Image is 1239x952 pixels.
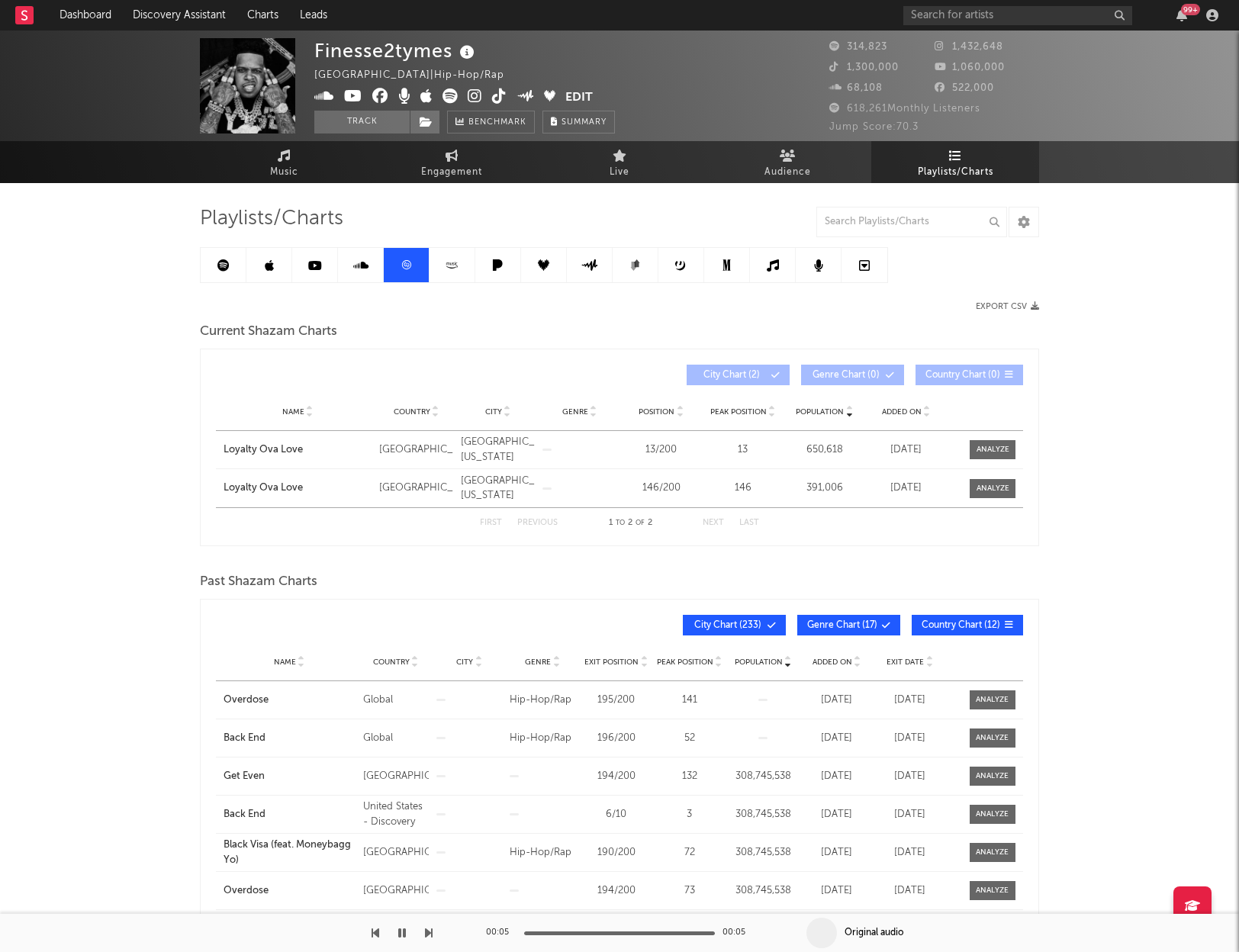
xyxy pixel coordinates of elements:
span: Name [282,407,304,416]
button: Edit [565,88,593,108]
div: [DATE] [869,442,943,458]
span: City [485,407,502,416]
div: Overdose [224,883,356,899]
div: 195 / 200 [583,693,648,708]
div: [DATE] [877,845,943,860]
div: [DATE] [877,807,943,822]
button: Export CSV [976,302,1039,311]
div: 6 / 10 [583,807,648,822]
span: 1,300,000 [829,63,899,72]
div: [DATE] [803,883,869,899]
span: to [616,519,625,526]
span: Live [610,163,629,182]
button: City Chart(233) [683,615,786,635]
a: Playlists/Charts [871,141,1039,183]
div: [GEOGRAPHIC_DATA] [363,769,429,784]
span: Playlists/Charts [200,210,343,228]
div: 308,745,538 [730,845,796,860]
button: 99+ [1176,9,1187,21]
div: Original audio [845,926,903,940]
div: 3 [657,807,722,822]
a: Loyalty Ova Love [224,481,372,496]
span: City Chart ( 233 ) [693,621,763,630]
span: Country [373,658,410,667]
span: Country Chart ( 12 ) [922,621,1000,630]
span: Playlists/Charts [918,163,993,182]
span: 1,060,000 [935,63,1005,72]
span: Added On [813,658,852,667]
div: [GEOGRAPHIC_DATA] | Hip-Hop/Rap [314,66,522,85]
div: Global [363,693,429,708]
span: Current Shazam Charts [200,323,337,341]
span: Genre Chart ( 17 ) [807,621,877,630]
a: Get Even [224,769,356,784]
span: Exit Date [887,658,924,667]
span: Country [394,407,430,416]
div: [GEOGRAPHIC_DATA] [379,481,453,496]
div: United States - Discovery [363,799,429,829]
a: Benchmark [447,111,535,133]
button: Country Chart(12) [912,615,1023,635]
button: Last [739,519,759,527]
div: 141 [657,693,722,708]
div: Back End [224,807,356,822]
span: Audience [764,163,811,182]
div: Finesse2tymes [314,38,478,63]
button: Track [314,111,410,133]
button: Genre Chart(0) [801,365,904,385]
div: [GEOGRAPHIC_DATA] [363,883,429,899]
div: 00:05 [486,924,517,942]
div: 1 2 2 [588,514,672,532]
div: Overdose [224,693,356,708]
div: 13 / 200 [624,442,698,458]
div: Hip-Hop/Rap [510,693,575,708]
div: [DATE] [803,731,869,746]
div: 13 [706,442,780,458]
button: Country Chart(0) [916,365,1023,385]
span: Exit Position [584,658,639,667]
input: Search Playlists/Charts [816,207,1007,237]
div: [GEOGRAPHIC_DATA] [363,845,429,860]
span: of [636,519,645,526]
span: City [456,658,473,667]
div: 194 / 200 [583,883,648,899]
button: Summary [542,111,615,133]
div: 650,618 [787,442,861,458]
div: Hip-Hop/Rap [510,731,575,746]
div: [DATE] [877,769,943,784]
a: Engagement [368,141,536,183]
button: City Chart(2) [687,365,790,385]
button: First [480,519,502,527]
div: [DATE] [877,731,943,746]
span: Genre [525,658,551,667]
div: 00:05 [722,924,753,942]
button: Next [703,519,724,527]
div: [GEOGRAPHIC_DATA] [379,442,453,458]
span: Genre Chart ( 0 ) [811,371,881,380]
span: Summary [562,118,607,127]
div: 146 [706,481,780,496]
div: [DATE] [803,769,869,784]
a: Black Visa (feat. Moneybagg Yo) [224,838,356,867]
span: 618,261 Monthly Listeners [829,104,980,114]
span: 522,000 [935,83,994,93]
div: 196 / 200 [583,731,648,746]
div: [DATE] [803,693,869,708]
span: 68,108 [829,83,883,93]
span: Position [639,407,674,416]
a: Loyalty Ova Love [224,442,372,458]
div: Global [363,731,429,746]
div: [DATE] [869,481,943,496]
div: Hip-Hop/Rap [510,845,575,860]
div: 99 + [1181,4,1200,15]
span: Population [735,658,783,667]
div: [DATE] [877,693,943,708]
input: Search for artists [903,6,1132,25]
span: Peak Position [657,658,713,667]
div: 132 [657,769,722,784]
a: Music [200,141,368,183]
div: 308,745,538 [730,807,796,822]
